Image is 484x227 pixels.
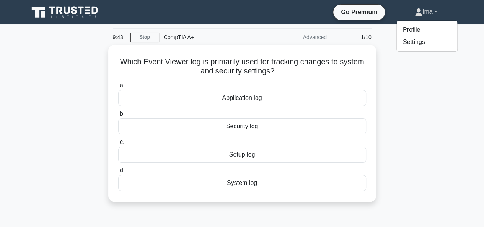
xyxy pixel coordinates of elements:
[118,175,366,191] div: System log
[108,29,130,45] div: 9:43
[331,29,376,45] div: 1/10
[120,82,125,88] span: a.
[120,110,125,117] span: b.
[117,57,367,76] h5: Which Event Viewer log is primarily used for tracking changes to system and security settings?
[130,33,159,42] a: Stop
[336,7,382,17] a: Go Premium
[396,4,456,20] a: Ima
[120,139,124,145] span: c.
[159,29,264,45] div: CompTIA A+
[120,167,125,173] span: d.
[118,147,366,163] div: Setup log
[397,24,457,36] a: Profile
[396,20,458,52] ul: Ima
[118,118,366,134] div: Security log
[397,36,457,48] a: Settings
[264,29,331,45] div: Advanced
[118,90,366,106] div: Application log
